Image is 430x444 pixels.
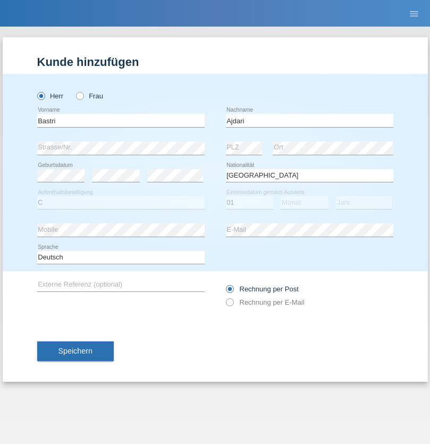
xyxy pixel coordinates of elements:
input: Frau [76,92,83,99]
label: Rechnung per Post [226,285,299,293]
h1: Kunde hinzufügen [37,55,393,69]
span: Speichern [58,347,92,355]
label: Frau [76,92,103,100]
i: menu [409,9,419,19]
input: Rechnung per E-Mail [226,298,233,312]
a: menu [403,10,425,16]
input: Herr [37,92,44,99]
input: Rechnung per Post [226,285,233,298]
button: Speichern [37,341,114,362]
label: Rechnung per E-Mail [226,298,305,306]
label: Herr [37,92,64,100]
